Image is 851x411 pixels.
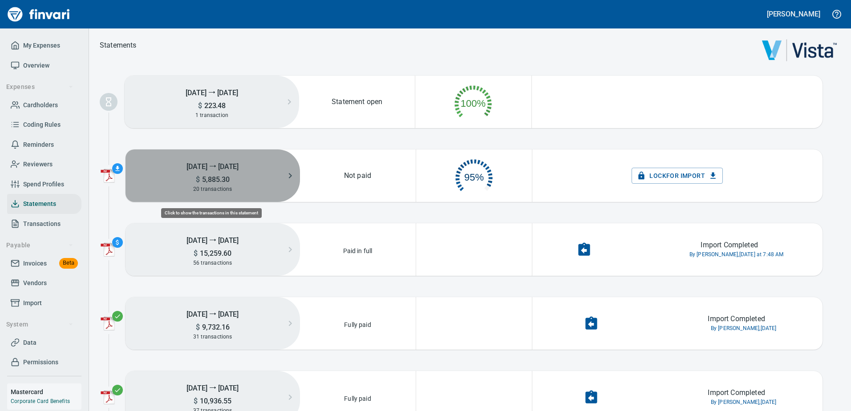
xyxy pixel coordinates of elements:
[7,95,81,115] a: Cardholders
[200,323,230,331] span: 9,732.16
[3,237,77,254] button: Payable
[7,56,81,76] a: Overview
[341,391,374,403] p: Fully paid
[711,398,777,407] span: By [PERSON_NAME], [DATE]
[711,324,777,333] span: By [PERSON_NAME], [DATE]
[3,316,77,333] button: System
[23,278,47,289] span: Vendors
[23,357,58,368] span: Permissions
[126,157,300,175] h5: [DATE] ⭢ [DATE]
[195,112,228,118] span: 1 transaction
[125,84,299,101] h5: [DATE] ⭢ [DATE]
[59,258,78,268] span: Beta
[196,323,200,331] span: $
[765,7,823,21] button: [PERSON_NAME]
[126,305,300,322] h5: [DATE] ⭢ [DATE]
[23,60,49,71] span: Overview
[200,175,230,184] span: 5,885.30
[198,249,231,258] span: 15,259.60
[202,101,226,110] span: 223.48
[23,258,47,269] span: Invoices
[3,79,77,95] button: Expenses
[193,260,232,266] span: 56 transactions
[7,115,81,135] a: Coding Rules
[7,194,81,214] a: Statements
[101,242,115,257] img: adobe-pdf-icon.png
[708,314,765,324] p: Import Completed
[100,40,137,51] p: Statements
[415,76,531,128] button: 100%
[7,352,81,372] a: Permissions
[6,81,73,93] span: Expenses
[194,249,198,258] span: $
[762,39,837,61] img: vista.png
[332,97,382,107] p: Statement open
[6,319,73,330] span: System
[101,390,115,404] img: adobe-pdf-icon.png
[125,76,299,128] button: [DATE] ⭢ [DATE]$223.481 transaction
[23,119,61,130] span: Coding Rules
[11,398,70,404] a: Corporate Card Benefits
[193,334,232,340] span: 31 transactions
[6,240,73,251] span: Payable
[101,316,115,330] img: adobe-pdf-icon.png
[100,40,137,51] nav: breadcrumb
[7,135,81,155] a: Reminders
[23,198,56,210] span: Statements
[23,337,36,348] span: Data
[126,149,300,202] button: [DATE] ⭢ [DATE]$5,885.3020 transactions
[23,179,64,190] span: Spend Profiles
[416,150,532,201] div: 19 of 20 complete. Click to open reminders.
[7,293,81,313] a: Import
[7,254,81,274] a: InvoicesBeta
[126,297,300,350] button: [DATE] ⭢ [DATE]$9,732.1631 transactions
[416,150,532,201] button: 95%
[701,240,758,250] p: Import Completed
[7,214,81,234] a: Transactions
[193,186,232,192] span: 20 transactions
[23,218,61,230] span: Transactions
[7,174,81,194] a: Spend Profiles
[639,170,716,181] span: Lock for Import
[7,154,81,174] a: Reviewers
[126,223,300,276] button: [DATE] ⭢ [DATE]$15,259.6056 transactions
[23,100,58,111] span: Cardholders
[5,4,72,25] img: Finvari
[341,318,374,329] p: Fully paid
[689,250,784,259] span: By [PERSON_NAME], [DATE] at 7:48 AM
[344,170,371,181] p: Not paid
[767,9,820,19] h5: [PERSON_NAME]
[23,298,42,309] span: Import
[194,397,198,405] span: $
[126,231,300,249] h5: [DATE] ⭢ [DATE]
[7,273,81,293] a: Vendors
[632,168,723,184] button: Lockfor Import
[11,387,81,397] h6: Mastercard
[23,139,54,150] span: Reminders
[708,387,765,398] p: Import Completed
[198,101,202,110] span: $
[23,159,53,170] span: Reviewers
[415,76,531,128] div: 1 of 1 complete. Click to open reminders.
[578,384,604,411] button: Undo Import Completion
[101,169,115,183] img: adobe-pdf-icon.png
[571,237,597,263] button: Undo Import Completion
[196,175,200,184] span: $
[23,40,60,51] span: My Expenses
[578,310,604,337] button: Undo Import Completion
[7,36,81,56] a: My Expenses
[7,333,81,353] a: Data
[198,397,231,405] span: 10,936.55
[126,379,300,396] h5: [DATE] ⭢ [DATE]
[340,244,375,255] p: Paid in full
